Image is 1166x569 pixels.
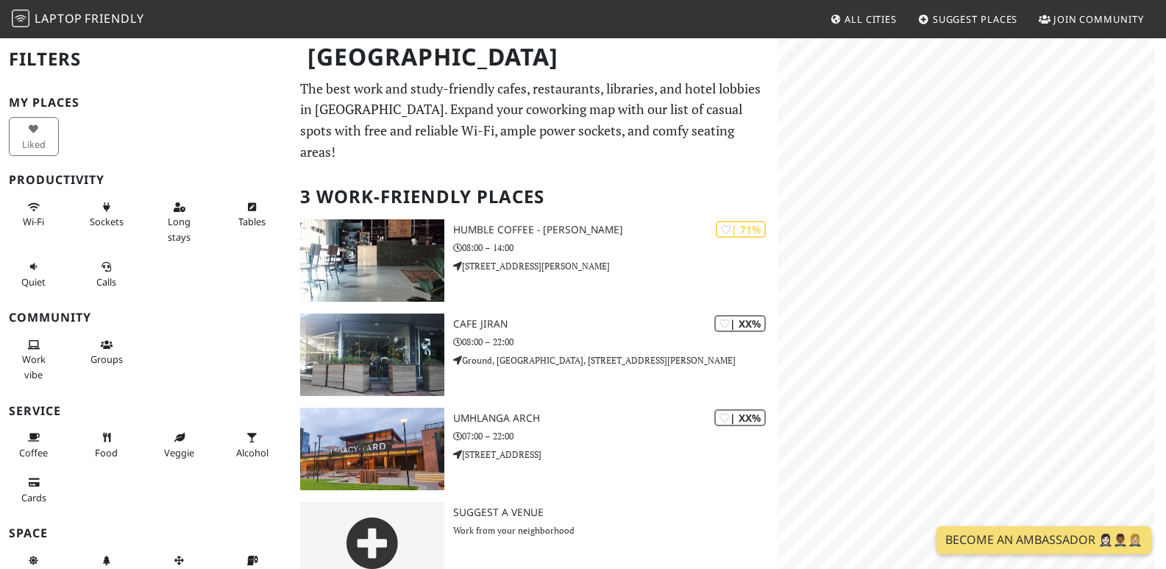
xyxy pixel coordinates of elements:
a: Suggest Places [912,6,1024,32]
span: All Cities [845,13,897,26]
button: Calls [82,255,132,294]
p: [STREET_ADDRESS][PERSON_NAME] [453,259,777,273]
img: Humble Coffee - Churchill [300,219,444,302]
h3: Community [9,311,282,325]
span: Veggie [164,446,194,459]
a: Humble Coffee - Churchill | 71% Humble Coffee - [PERSON_NAME] 08:00 – 14:00 [STREET_ADDRESS][PERS... [291,219,777,302]
h3: Service [9,404,282,418]
span: Join Community [1053,13,1144,26]
span: Video/audio calls [96,275,116,289]
p: 07:00 – 22:00 [453,429,777,443]
button: Coffee [9,425,59,464]
p: 08:00 – 14:00 [453,241,777,255]
button: Groups [82,333,132,372]
span: Long stays [168,215,191,243]
div: | XX% [714,315,766,332]
p: Ground, [GEOGRAPHIC_DATA], [STREET_ADDRESS][PERSON_NAME] [453,353,777,367]
h3: Umhlanga Arch [453,412,777,425]
button: Tables [227,195,277,234]
p: Work from your neighborhood [453,523,777,537]
span: Work-friendly tables [238,215,266,228]
span: People working [22,353,46,381]
h1: [GEOGRAPHIC_DATA] [296,37,774,77]
button: Alcohol [227,425,277,464]
img: LaptopFriendly [12,10,29,27]
span: Credit cards [21,491,46,504]
a: Join Community [1033,6,1150,32]
span: Coffee [19,446,48,459]
span: Stable Wi-Fi [23,215,44,228]
p: 08:00 – 22:00 [453,335,777,349]
img: Umhlanga Arch [300,408,444,490]
button: Quiet [9,255,59,294]
button: Long stays [154,195,205,249]
a: All Cities [824,6,903,32]
span: Power sockets [90,215,124,228]
button: Work vibe [9,333,59,386]
span: Alcohol [236,446,269,459]
span: Food [95,446,118,459]
p: The best work and study-friendly cafes, restaurants, libraries, and hotel lobbies in [GEOGRAPHIC_... [300,78,768,163]
span: Group tables [90,353,123,366]
button: Veggie [154,425,205,464]
span: Quiet [21,275,46,289]
h3: My Places [9,96,282,110]
button: Food [82,425,132,464]
h2: 3 Work-Friendly Places [300,174,768,219]
img: Cafe Jiran [300,314,444,396]
p: [STREET_ADDRESS] [453,448,777,462]
button: Cards [9,470,59,509]
div: | 71% [716,221,766,238]
h3: Cafe Jiran [453,318,777,331]
h3: Space [9,526,282,540]
div: | XX% [714,409,766,426]
a: LaptopFriendly LaptopFriendly [12,7,144,32]
h3: Suggest a Venue [453,506,777,519]
span: Suggest Places [933,13,1018,26]
button: Sockets [82,195,132,234]
a: Umhlanga Arch | XX% Umhlanga Arch 07:00 – 22:00 [STREET_ADDRESS] [291,408,777,490]
h3: Productivity [9,173,282,187]
span: Friendly [85,10,143,26]
span: Laptop [35,10,82,26]
a: Cafe Jiran | XX% Cafe Jiran 08:00 – 22:00 Ground, [GEOGRAPHIC_DATA], [STREET_ADDRESS][PERSON_NAME] [291,314,777,396]
h3: Humble Coffee - [PERSON_NAME] [453,224,777,236]
button: Wi-Fi [9,195,59,234]
h2: Filters [9,37,282,82]
a: Become an Ambassador 🤵🏻‍♀️🤵🏾‍♂️🤵🏼‍♀️ [936,526,1151,554]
